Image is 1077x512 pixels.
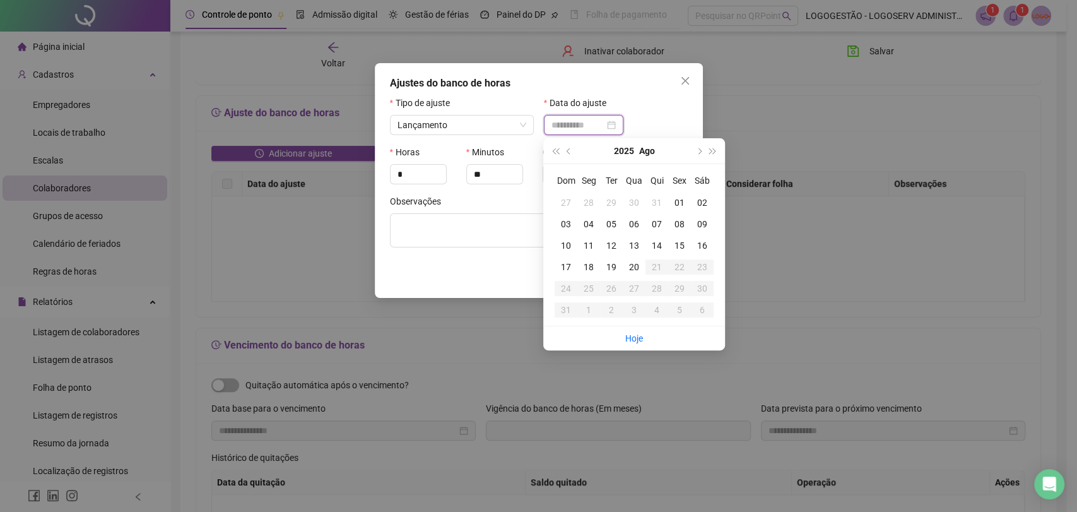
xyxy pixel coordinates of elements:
div: 26 [600,282,623,295]
td: 2025-08-24 [555,278,577,299]
td: 2025-09-06 [691,299,714,321]
th: Sáb [691,169,714,192]
td: 2025-08-16 [691,235,714,256]
div: 20 [623,260,645,274]
button: super-next-year [706,138,720,164]
span: Lançamento [397,120,447,130]
label: Operação [543,145,589,159]
a: Hoje [625,333,643,343]
td: 2025-08-15 [668,235,691,256]
td: 2025-08-05 [600,213,623,235]
span: close [680,76,690,86]
div: 22 [668,260,691,274]
label: Data do ajuste [544,96,615,110]
th: Seg [577,169,600,192]
th: Dom [555,169,577,192]
div: 31 [555,303,577,317]
td: 2025-09-01 [577,299,600,321]
div: 4 [645,303,668,317]
div: 10 [555,239,577,253]
label: Tipo de ajuste [390,96,458,110]
div: 27 [623,282,645,295]
th: Qua [623,169,645,192]
td: 2025-08-23 [691,256,714,278]
td: 2025-08-17 [555,256,577,278]
td: 2025-08-31 [555,299,577,321]
button: month panel [639,138,655,164]
td: 2025-08-10 [555,235,577,256]
div: 13 [623,239,645,253]
td: 2025-08-07 [645,213,668,235]
td: 2025-08-26 [600,278,623,299]
div: 19 [600,260,623,274]
div: 28 [577,196,600,210]
td: 2025-08-27 [623,278,645,299]
td: 2025-07-27 [555,192,577,213]
button: next-year [692,138,705,164]
td: 2025-08-01 [668,192,691,213]
td: 2025-08-28 [645,278,668,299]
td: 2025-07-29 [600,192,623,213]
div: 15 [668,239,691,253]
button: super-prev-year [548,138,562,164]
div: 04 [577,217,600,231]
div: 6 [691,303,714,317]
td: 2025-08-11 [577,235,600,256]
button: year panel [614,138,634,164]
th: Sex [668,169,691,192]
div: 08 [668,217,691,231]
div: 06 [623,217,645,231]
td: 2025-08-22 [668,256,691,278]
button: prev-year [562,138,576,164]
div: 07 [645,217,668,231]
div: 30 [623,196,645,210]
td: 2025-08-09 [691,213,714,235]
div: 29 [668,282,691,295]
td: 2025-08-14 [645,235,668,256]
div: 25 [577,282,600,295]
th: Qui [645,169,668,192]
div: 18 [577,260,600,274]
div: 2 [600,303,623,317]
div: 28 [645,282,668,295]
td: 2025-08-25 [577,278,600,299]
td: 2025-09-03 [623,299,645,321]
div: 05 [600,217,623,231]
div: 1 [577,303,600,317]
div: 3 [623,303,645,317]
div: 09 [691,217,714,231]
td: 2025-08-04 [577,213,600,235]
td: 2025-08-18 [577,256,600,278]
td: 2025-07-30 [623,192,645,213]
td: 2025-08-12 [600,235,623,256]
div: Ajustes do banco de horas [390,76,688,91]
div: 14 [645,239,668,253]
td: 2025-08-13 [623,235,645,256]
div: 23 [691,260,714,274]
td: 2025-08-19 [600,256,623,278]
label: Horas [390,145,428,159]
td: 2025-08-08 [668,213,691,235]
td: 2025-07-31 [645,192,668,213]
td: 2025-09-04 [645,299,668,321]
div: 11 [577,239,600,253]
div: 03 [555,217,577,231]
div: 30 [691,282,714,295]
div: Open Intercom Messenger [1034,469,1064,499]
td: 2025-07-28 [577,192,600,213]
div: 02 [691,196,714,210]
div: 01 [668,196,691,210]
td: 2025-08-03 [555,213,577,235]
div: 12 [600,239,623,253]
th: Ter [600,169,623,192]
td: 2025-09-05 [668,299,691,321]
td: 2025-08-30 [691,278,714,299]
div: 31 [645,196,668,210]
div: 29 [600,196,623,210]
td: 2025-08-29 [668,278,691,299]
div: 5 [668,303,691,317]
div: 21 [645,260,668,274]
td: 2025-08-21 [645,256,668,278]
button: Close [675,71,695,91]
td: 2025-08-02 [691,192,714,213]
